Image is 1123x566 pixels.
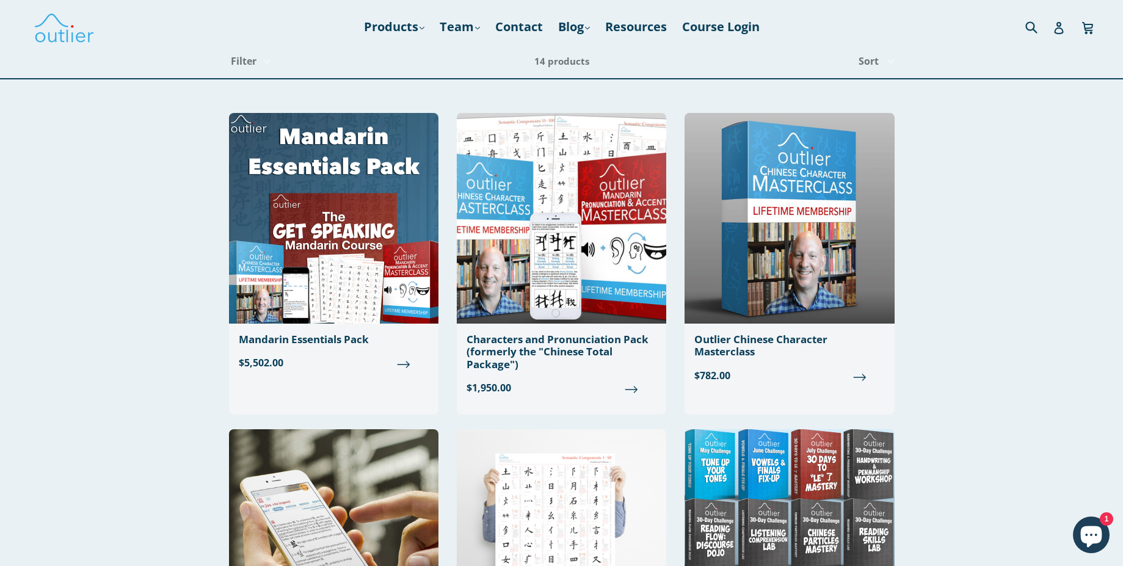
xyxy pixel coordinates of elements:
[229,113,438,324] img: Mandarin Essentials Pack
[694,333,884,358] div: Outlier Chinese Character Masterclass
[1069,517,1113,556] inbox-online-store-chat: Shopify online store chat
[676,16,766,38] a: Course Login
[552,16,596,38] a: Blog
[685,113,894,393] a: Outlier Chinese Character Masterclass $782.00
[457,113,666,405] a: Characters and Pronunciation Pack (formerly the "Chinese Total Package") $1,950.00
[34,9,95,45] img: Outlier Linguistics
[694,368,884,383] span: $782.00
[239,333,429,346] div: Mandarin Essentials Pack
[358,16,431,38] a: Products
[434,16,486,38] a: Team
[467,380,656,395] span: $1,950.00
[239,355,429,370] span: $5,502.00
[489,16,549,38] a: Contact
[685,113,894,324] img: Outlier Chinese Character Masterclass Outlier Linguistics
[467,333,656,371] div: Characters and Pronunciation Pack (formerly the "Chinese Total Package")
[1022,14,1056,39] input: Search
[599,16,673,38] a: Resources
[457,113,666,324] img: Chinese Total Package Outlier Linguistics
[534,55,589,67] span: 14 products
[229,113,438,380] a: Mandarin Essentials Pack $5,502.00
